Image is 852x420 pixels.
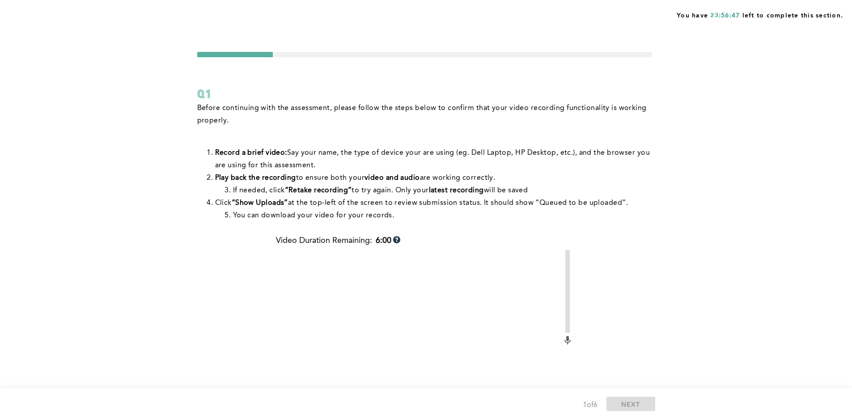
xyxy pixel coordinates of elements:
div: Q1 [197,86,652,102]
strong: “Retake recording” [285,187,352,194]
li: If needed, click to try again. Only your will be saved [233,184,652,197]
li: Say your name, the type of device your are using (eg. Dell Laptop, HP Desktop, etc.), and the bro... [215,147,652,172]
strong: Play back the recording [215,174,296,182]
div: 1 of 6 [583,399,598,412]
li: to ensure both your are working correctly. [215,172,652,184]
strong: video and audio [365,174,420,182]
div: Video Duration Remaining: [276,236,400,246]
b: 6:00 [376,236,391,246]
li: You can download your video for your records. [233,209,652,222]
span: NEXT [621,400,640,408]
span: You have left to complete this section. [677,9,843,20]
strong: “Show Uploads” [232,199,288,207]
strong: latest recording [429,187,484,194]
li: Click at the top-left of the screen to review submission status. It should show “Queued to be upl... [215,197,652,209]
button: NEXT [606,397,655,411]
span: 23:56:47 [710,13,740,19]
strong: Record a brief video: [215,149,287,157]
p: Before continuing with the assessment, please follow the steps below to confirm that your video r... [197,102,652,127]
